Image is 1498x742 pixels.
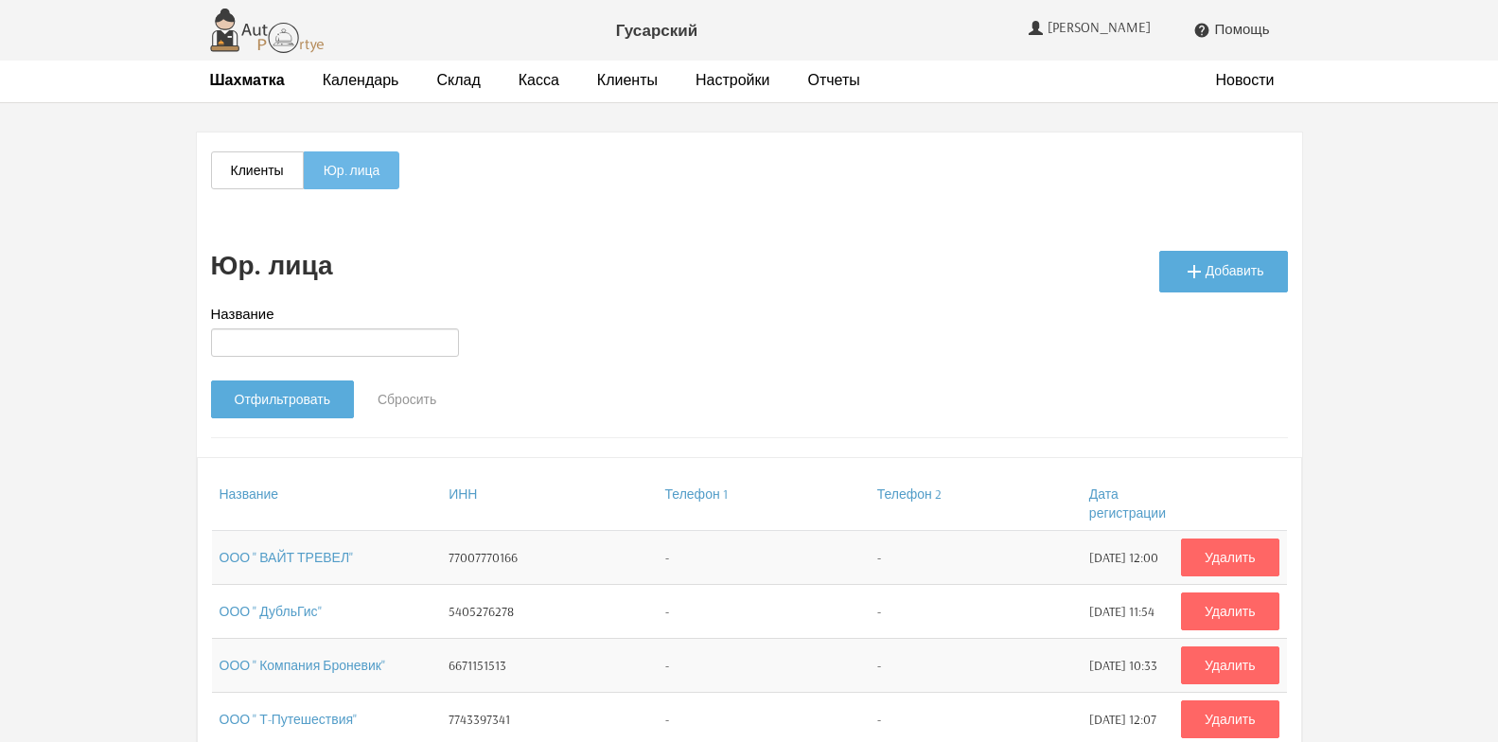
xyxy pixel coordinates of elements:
[658,530,870,584] td: -
[1082,638,1173,692] td: [DATE] 10:33
[870,584,1082,638] td: -
[304,151,400,189] a: Юр. лица
[1159,251,1288,292] a: Добавить
[220,711,358,728] a: ООО " Т-Путешествия"
[449,486,477,503] a: ИНН
[1082,530,1173,584] td: [DATE] 12:00
[658,584,870,638] td: -
[210,70,285,89] strong: Шахматка
[1215,21,1270,38] span: Помощь
[597,70,658,90] a: Клиенты
[441,530,657,584] td: 77007770166
[807,70,859,90] a: Отчеты
[665,486,728,503] a: Телефон 1
[1181,539,1278,576] a: Удалить
[1183,260,1206,283] i: 
[519,70,559,90] a: Касса
[220,549,354,566] a: ООО " ВАЙТ ТРЕВЕЛ"
[1082,584,1173,638] td: [DATE] 11:54
[1048,19,1155,36] span: [PERSON_NAME]
[210,70,285,90] a: Шахматка
[354,380,460,418] a: Сбросить
[1089,486,1166,521] a: Дата регистрации
[1193,22,1210,39] i: 
[211,380,354,418] input: Отфильтровать
[870,530,1082,584] td: -
[211,304,274,324] label: Название
[220,486,279,503] a: Название
[323,70,399,90] a: Календарь
[441,638,657,692] td: 6671151513
[211,251,333,280] h2: Юр. лица
[220,657,385,674] a: ООО " Компания Броневик"
[1181,592,1278,630] a: Удалить
[1216,70,1275,90] a: Новости
[870,638,1082,692] td: -
[1181,700,1278,738] a: Удалить
[220,603,322,620] a: ООО " ДубльГис"
[696,70,769,90] a: Настройки
[211,151,304,189] a: Клиенты
[441,584,657,638] td: 5405276278
[1181,646,1278,684] a: Удалить
[877,486,942,503] a: Телефон 2
[436,70,480,90] a: Склад
[658,638,870,692] td: -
